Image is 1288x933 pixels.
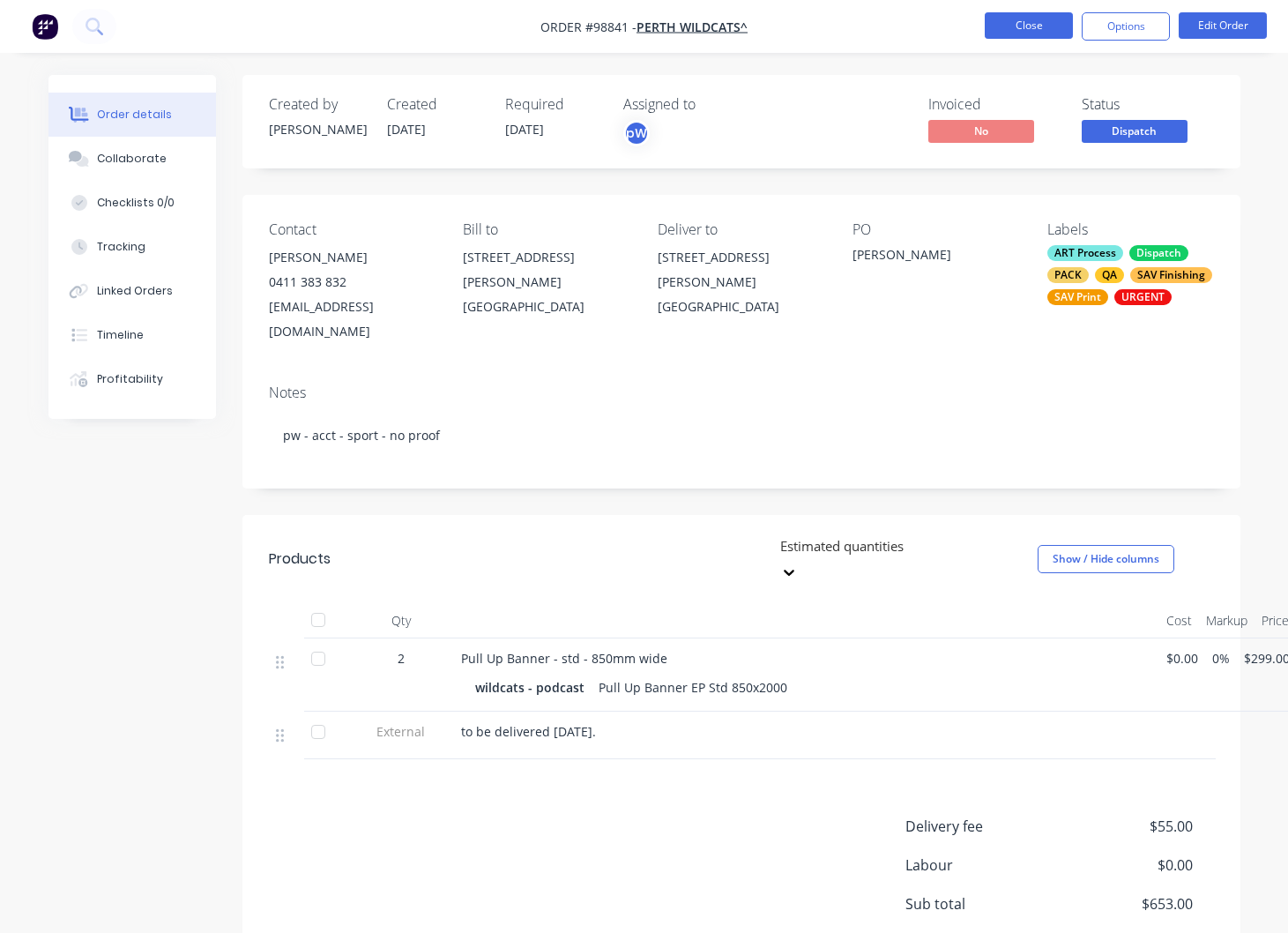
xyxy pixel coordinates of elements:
[1082,12,1170,41] button: Options
[1095,267,1124,283] div: QA
[1061,816,1192,837] span: $55.00
[269,221,436,238] div: Contact
[48,269,216,313] button: Linked Orders
[1047,267,1089,283] div: PACK
[269,245,436,270] div: [PERSON_NAME]
[32,13,58,40] img: Factory
[48,357,216,401] button: Profitability
[1082,96,1214,113] div: Status
[637,19,748,35] a: PERTH WILDCATS^
[348,603,454,638] div: Qty
[1047,221,1214,238] div: Labels
[1047,289,1108,305] div: SAV Print
[592,675,794,700] div: Pull Up Banner EP Std 850x2000
[1159,603,1199,638] div: Cost
[1114,289,1172,305] div: URGENT
[97,327,144,343] div: Timeline
[463,221,629,238] div: Bill to
[1061,855,1192,876] span: $0.00
[1179,12,1267,39] button: Edit Order
[48,181,216,225] button: Checklists 0/0
[658,245,824,319] div: [STREET_ADDRESS][PERSON_NAME][GEOGRAPHIC_DATA]
[985,12,1073,39] button: Close
[1047,245,1123,261] div: ART Process
[398,649,405,668] span: 2
[905,855,1062,876] span: Labour
[1082,120,1187,146] button: Dispatch
[48,137,216,181] button: Collaborate
[658,221,824,238] div: Deliver to
[48,225,216,269] button: Tracking
[505,96,602,113] div: Required
[658,295,824,319] div: [GEOGRAPHIC_DATA]
[269,384,1214,401] div: Notes
[1129,245,1188,261] div: Dispatch
[97,239,145,255] div: Tracking
[463,295,629,319] div: [GEOGRAPHIC_DATA]
[852,245,1019,270] div: [PERSON_NAME]
[461,723,596,740] span: to be delivered [DATE].
[928,96,1061,113] div: Invoiced
[475,675,592,700] div: wildcats - podcast
[269,408,1214,462] div: pw - acct - sport - no proof
[355,722,447,741] span: External
[461,650,667,667] span: Pull Up Banner - std - 850mm wide
[1130,267,1212,283] div: SAV Finishing
[623,120,650,146] button: pW
[269,549,331,570] div: Products
[269,120,366,138] div: [PERSON_NAME]
[97,195,175,211] div: Checklists 0/0
[48,313,216,357] button: Timeline
[928,120,1034,142] span: No
[463,245,629,295] div: [STREET_ADDRESS][PERSON_NAME]
[387,121,426,138] span: [DATE]
[269,96,366,113] div: Created by
[1038,545,1174,573] button: Show / Hide columns
[623,96,800,113] div: Assigned to
[852,221,1019,238] div: PO
[905,893,1062,914] span: Sub total
[269,270,436,295] div: 0411 383 832
[1061,893,1192,914] span: $653.00
[658,245,824,295] div: [STREET_ADDRESS][PERSON_NAME]
[48,93,216,137] button: Order details
[905,816,1062,837] span: Delivery fee
[387,96,484,113] div: Created
[1199,603,1254,638] div: Markup
[269,245,436,344] div: [PERSON_NAME]0411 383 832[EMAIL_ADDRESS][DOMAIN_NAME]
[97,107,172,123] div: Order details
[463,245,629,319] div: [STREET_ADDRESS][PERSON_NAME][GEOGRAPHIC_DATA]
[540,19,637,35] span: Order #98841 -
[97,151,167,167] div: Collaborate
[505,121,544,138] span: [DATE]
[1212,649,1230,668] span: 0%
[1166,649,1198,668] span: $0.00
[269,295,436,344] div: [EMAIL_ADDRESS][DOMAIN_NAME]
[1082,120,1187,142] span: Dispatch
[97,283,173,299] div: Linked Orders
[97,371,163,387] div: Profitability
